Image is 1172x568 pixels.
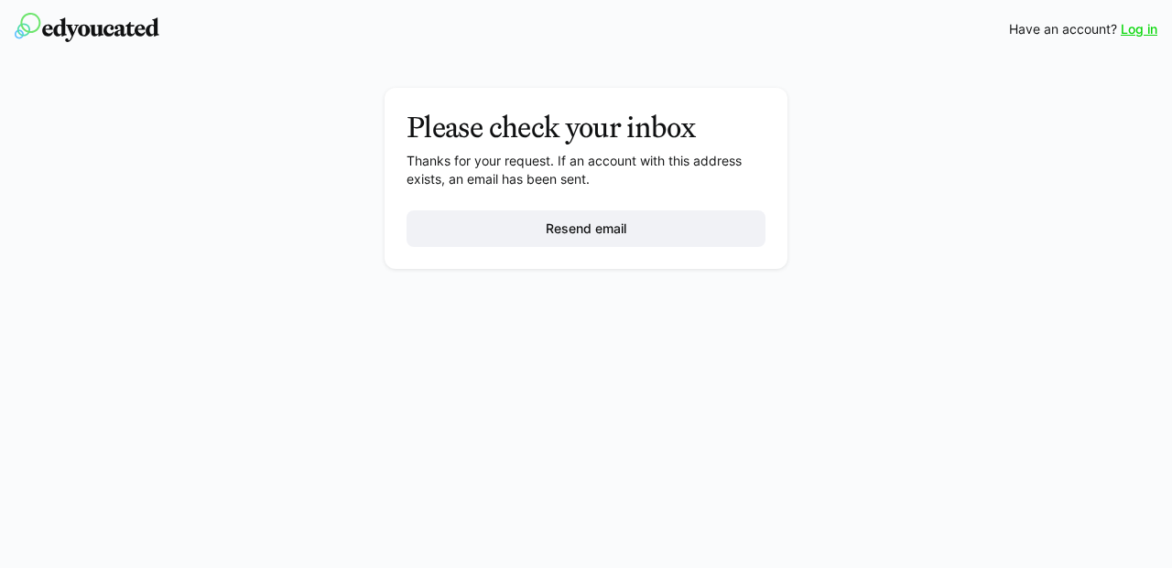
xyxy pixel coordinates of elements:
[407,210,765,247] button: Resend email
[1121,20,1157,38] a: Log in
[543,220,629,238] span: Resend email
[407,110,765,145] h3: Please check your inbox
[407,152,765,188] p: Thanks for your request. If an account with this address exists, an email has been sent.
[15,13,159,42] img: edyoucated
[1009,20,1117,38] span: Have an account?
